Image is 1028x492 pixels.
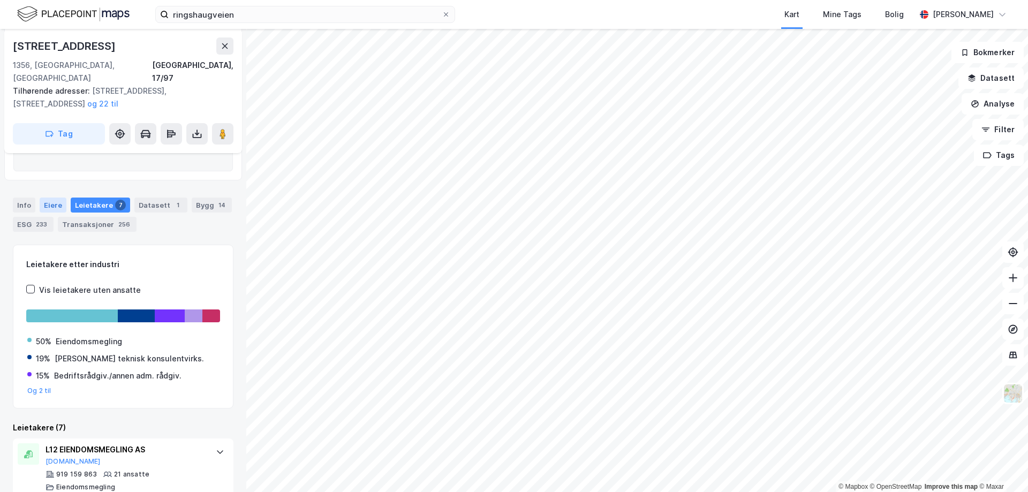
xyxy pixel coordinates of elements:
[885,8,904,21] div: Bolig
[823,8,861,21] div: Mine Tags
[169,6,442,22] input: Søk på adresse, matrikkel, gårdeiere, leietakere eller personer
[13,59,152,85] div: 1356, [GEOGRAPHIC_DATA], [GEOGRAPHIC_DATA]
[870,483,922,490] a: OpenStreetMap
[36,335,51,348] div: 50%
[13,85,225,110] div: [STREET_ADDRESS], [STREET_ADDRESS]
[34,219,49,230] div: 233
[54,369,182,382] div: Bedriftsrådgiv./annen adm. rådgiv.
[13,123,105,145] button: Tag
[951,42,1024,63] button: Bokmerker
[71,198,130,213] div: Leietakere
[17,5,130,24] img: logo.f888ab2527a4732fd821a326f86c7f29.svg
[116,219,132,230] div: 256
[962,93,1024,115] button: Analyse
[13,86,92,95] span: Tilhørende adresser:
[838,483,868,490] a: Mapbox
[36,369,50,382] div: 15%
[216,200,228,210] div: 14
[46,443,205,456] div: L12 EIENDOMSMEGLING AS
[26,258,220,271] div: Leietakere etter industri
[40,198,66,213] div: Eiere
[27,387,51,395] button: Og 2 til
[784,8,799,21] div: Kart
[974,145,1024,166] button: Tags
[192,198,232,213] div: Bygg
[933,8,994,21] div: [PERSON_NAME]
[13,217,54,232] div: ESG
[972,119,1024,140] button: Filter
[114,470,149,479] div: 21 ansatte
[974,441,1028,492] iframe: Chat Widget
[13,37,118,55] div: [STREET_ADDRESS]
[46,457,101,466] button: [DOMAIN_NAME]
[13,421,233,434] div: Leietakere (7)
[1003,383,1023,404] img: Z
[925,483,978,490] a: Improve this map
[134,198,187,213] div: Datasett
[56,335,122,348] div: Eiendomsmegling
[56,470,97,479] div: 919 159 863
[39,284,141,297] div: Vis leietakere uten ansatte
[55,352,204,365] div: [PERSON_NAME] teknisk konsulentvirks.
[56,483,115,491] div: Eiendomsmegling
[13,198,35,213] div: Info
[958,67,1024,89] button: Datasett
[115,200,126,210] div: 7
[58,217,137,232] div: Transaksjoner
[152,59,233,85] div: [GEOGRAPHIC_DATA], 17/97
[974,441,1028,492] div: Kontrollprogram for chat
[36,352,50,365] div: 19%
[172,200,183,210] div: 1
